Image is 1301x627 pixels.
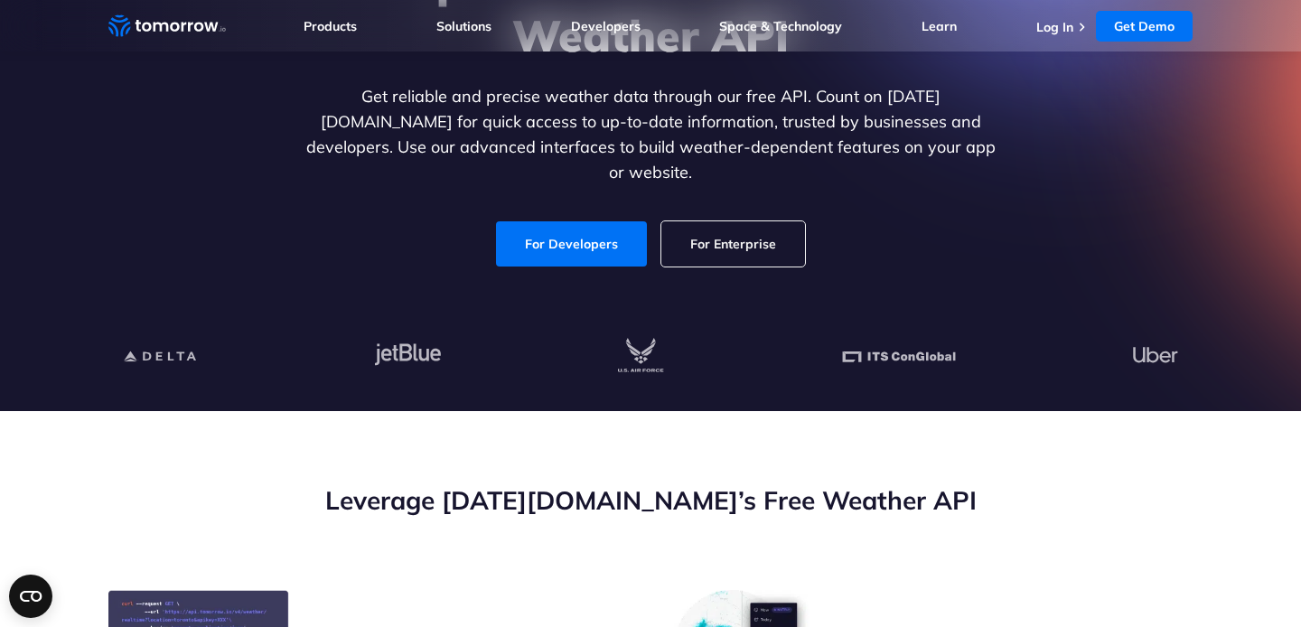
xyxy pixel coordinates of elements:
[571,18,641,34] a: Developers
[9,575,52,618] button: Open CMP widget
[922,18,957,34] a: Learn
[304,18,357,34] a: Products
[496,221,647,267] a: For Developers
[436,18,491,34] a: Solutions
[302,84,999,185] p: Get reliable and precise weather data through our free API. Count on [DATE][DOMAIN_NAME] for quic...
[1096,11,1193,42] a: Get Demo
[719,18,842,34] a: Space & Technology
[661,221,805,267] a: For Enterprise
[108,483,1193,518] h2: Leverage [DATE][DOMAIN_NAME]’s Free Weather API
[108,13,226,40] a: Home link
[1036,19,1073,35] a: Log In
